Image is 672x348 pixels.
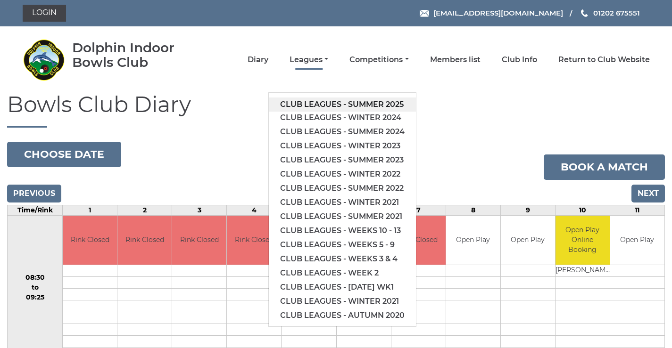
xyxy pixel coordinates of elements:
td: 9 [500,205,555,215]
button: Choose date [7,142,121,167]
input: Previous [7,185,61,202]
a: Diary [248,55,268,65]
td: 2 [117,205,172,215]
a: Club leagues - Weeks 10 - 13 [269,224,416,238]
a: Club leagues - Autumn 2020 [269,308,416,323]
span: 01202 675551 [593,8,640,17]
td: Open Play [446,216,500,265]
span: [EMAIL_ADDRESS][DOMAIN_NAME] [433,8,563,17]
a: Club leagues - Summer 2023 [269,153,416,167]
a: Email [EMAIL_ADDRESS][DOMAIN_NAME] [420,8,563,18]
input: Next [631,185,665,202]
td: 7 [391,205,446,215]
td: Rink Closed [227,216,281,265]
td: 4 [227,205,282,215]
a: Club leagues - Weeks 5 - 9 [269,238,416,252]
a: Phone us 01202 675551 [580,8,640,18]
a: Club leagues - Winter 2021 [269,294,416,308]
a: Club Info [502,55,537,65]
img: Dolphin Indoor Bowls Club [23,39,65,81]
td: Rink Closed [172,216,226,265]
a: Club leagues - Weeks 3 & 4 [269,252,416,266]
td: 1 [63,205,117,215]
td: Rink Closed [391,216,446,265]
ul: Leagues [268,92,416,327]
a: Leagues [290,55,328,65]
td: 3 [172,205,227,215]
a: Club leagues - Winter 2021 [269,195,416,210]
a: Club leagues - Summer 2021 [269,210,416,224]
a: Members list [430,55,481,65]
td: Open Play Online Booking [556,216,610,265]
a: Competitions [349,55,408,65]
div: Dolphin Indoor Bowls Club [72,40,202,70]
td: Rink Closed [117,216,172,265]
td: Open Play [610,216,664,265]
a: Club leagues - Week 2 [269,266,416,280]
a: Club leagues - Summer 2024 [269,125,416,139]
a: Book a match [544,154,665,180]
a: Return to Club Website [558,55,650,65]
td: [PERSON_NAME] [556,265,610,277]
h1: Bowls Club Diary [7,93,665,128]
td: 8 [446,205,500,215]
a: Club leagues - Summer 2025 [269,97,416,112]
img: Email [420,10,429,17]
a: Club leagues - Winter 2022 [269,167,416,181]
td: Open Play [501,216,555,265]
a: Club leagues - Summer 2022 [269,181,416,195]
td: 11 [610,205,664,215]
a: Login [23,5,66,22]
img: Phone us [581,9,588,17]
a: Club leagues - Winter 2023 [269,139,416,153]
a: Club leagues - Winter 2024 [269,111,416,125]
td: Rink Closed [63,216,117,265]
a: Club leagues - [DATE] wk1 [269,280,416,294]
td: 10 [555,205,610,215]
td: Time/Rink [8,205,63,215]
